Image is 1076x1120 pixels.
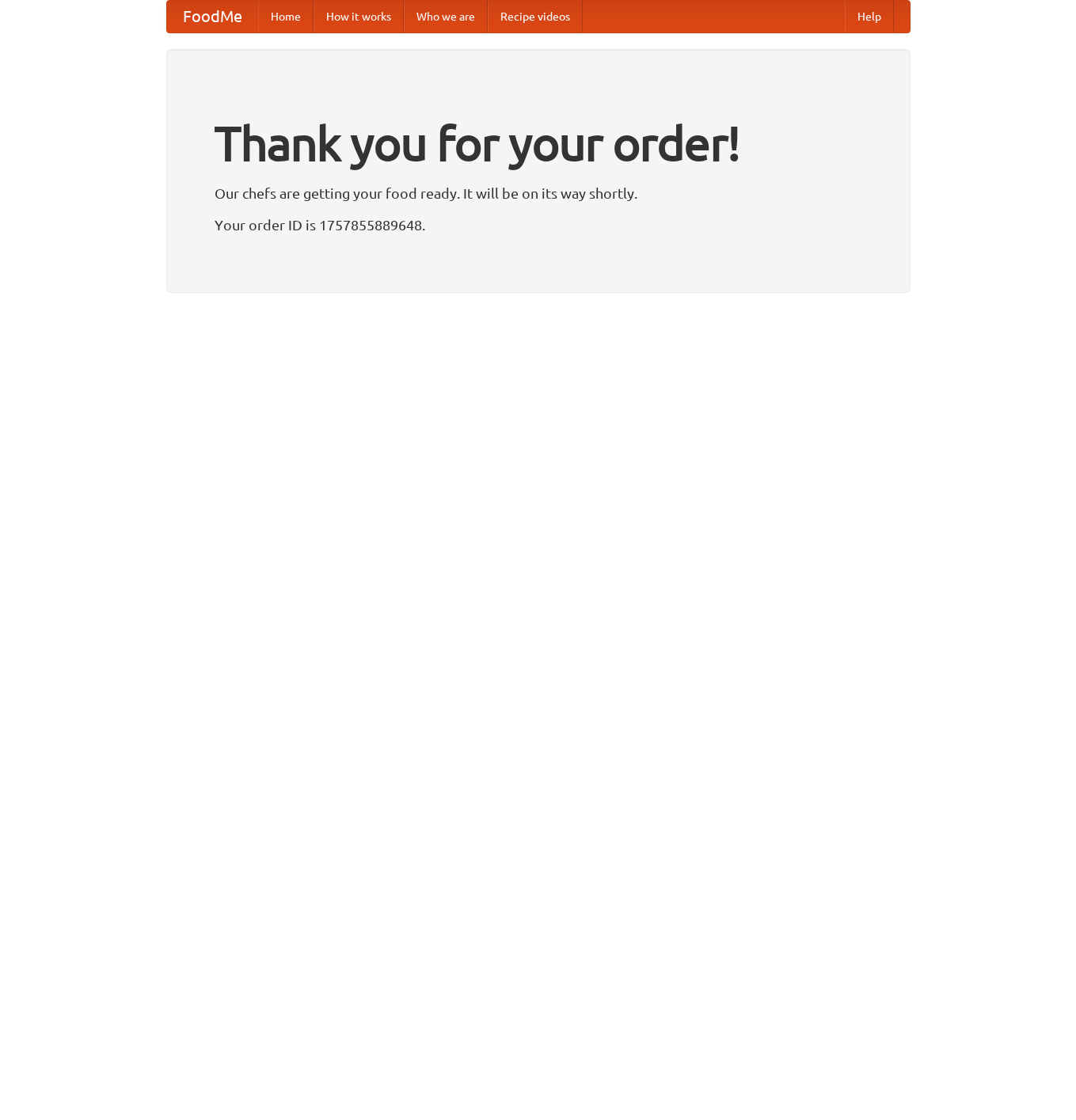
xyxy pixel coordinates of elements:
a: Recipe videos [488,1,583,32]
p: Our chefs are getting your food ready. It will be on its way shortly. [215,181,862,205]
p: Your order ID is 1757855889648. [215,213,862,237]
a: How it works [314,1,404,32]
h1: Thank you for your order! [215,105,862,181]
a: Help [845,1,894,32]
a: Who we are [404,1,488,32]
a: Home [258,1,314,32]
a: FoodMe [167,1,258,32]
